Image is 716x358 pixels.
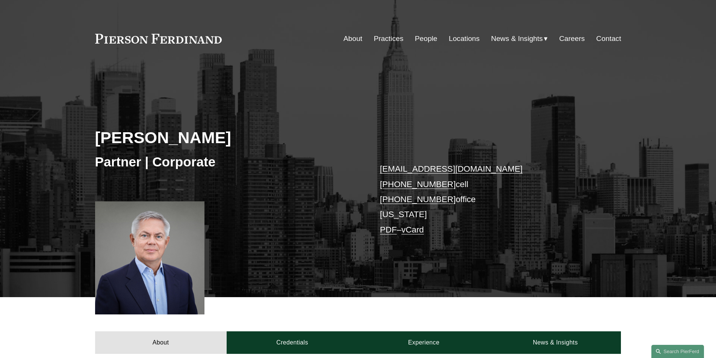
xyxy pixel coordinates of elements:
[380,195,456,204] a: [PHONE_NUMBER]
[374,32,403,46] a: Practices
[596,32,621,46] a: Contact
[227,331,358,354] a: Credentials
[401,225,424,234] a: vCard
[344,32,362,46] a: About
[95,154,358,170] h3: Partner | Corporate
[380,164,522,174] a: [EMAIL_ADDRESS][DOMAIN_NAME]
[489,331,621,354] a: News & Insights
[95,128,358,147] h2: [PERSON_NAME]
[380,180,456,189] a: [PHONE_NUMBER]
[415,32,437,46] a: People
[95,331,227,354] a: About
[491,32,548,46] a: folder dropdown
[358,331,490,354] a: Experience
[651,345,704,358] a: Search this site
[559,32,585,46] a: Careers
[449,32,480,46] a: Locations
[491,32,543,45] span: News & Insights
[380,225,397,234] a: PDF
[380,162,599,237] p: cell office [US_STATE] –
